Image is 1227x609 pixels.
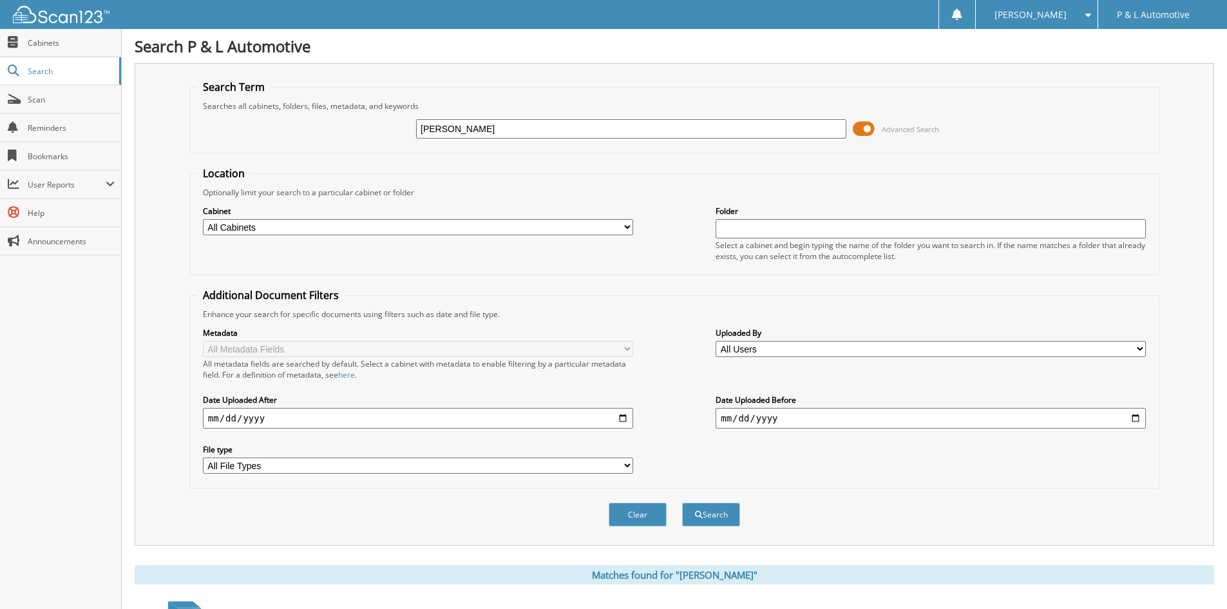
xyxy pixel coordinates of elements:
[716,408,1146,429] input: end
[203,206,633,217] label: Cabinet
[682,503,740,527] button: Search
[1117,11,1190,19] span: P & L Automotive
[13,6,109,23] img: scan123-logo-white.svg
[338,369,355,380] a: here
[994,11,1067,19] span: [PERSON_NAME]
[716,206,1146,217] label: Folder
[882,124,939,134] span: Advanced Search
[28,37,115,48] span: Cabinets
[28,66,113,77] span: Search
[609,503,667,527] button: Clear
[28,94,115,105] span: Scan
[203,327,633,338] label: Metadata
[196,80,271,94] legend: Search Term
[28,122,115,133] span: Reminders
[135,35,1214,57] h1: Search P & L Automotive
[196,309,1152,320] div: Enhance your search for specific documents using filters such as date and file type.
[28,208,115,218] span: Help
[196,187,1152,198] div: Optionally limit your search to a particular cabinet or folder
[196,166,251,180] legend: Location
[203,408,633,429] input: start
[203,394,633,405] label: Date Uploaded After
[28,236,115,247] span: Announcements
[716,394,1146,405] label: Date Uploaded Before
[28,179,106,190] span: User Reports
[196,288,345,302] legend: Additional Document Filters
[716,327,1146,338] label: Uploaded By
[28,151,115,162] span: Bookmarks
[135,565,1214,585] div: Matches found for "[PERSON_NAME]"
[203,358,633,380] div: All metadata fields are searched by default. Select a cabinet with metadata to enable filtering b...
[203,444,633,455] label: File type
[196,101,1152,111] div: Searches all cabinets, folders, files, metadata, and keywords
[716,240,1146,262] div: Select a cabinet and begin typing the name of the folder you want to search in. If the name match...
